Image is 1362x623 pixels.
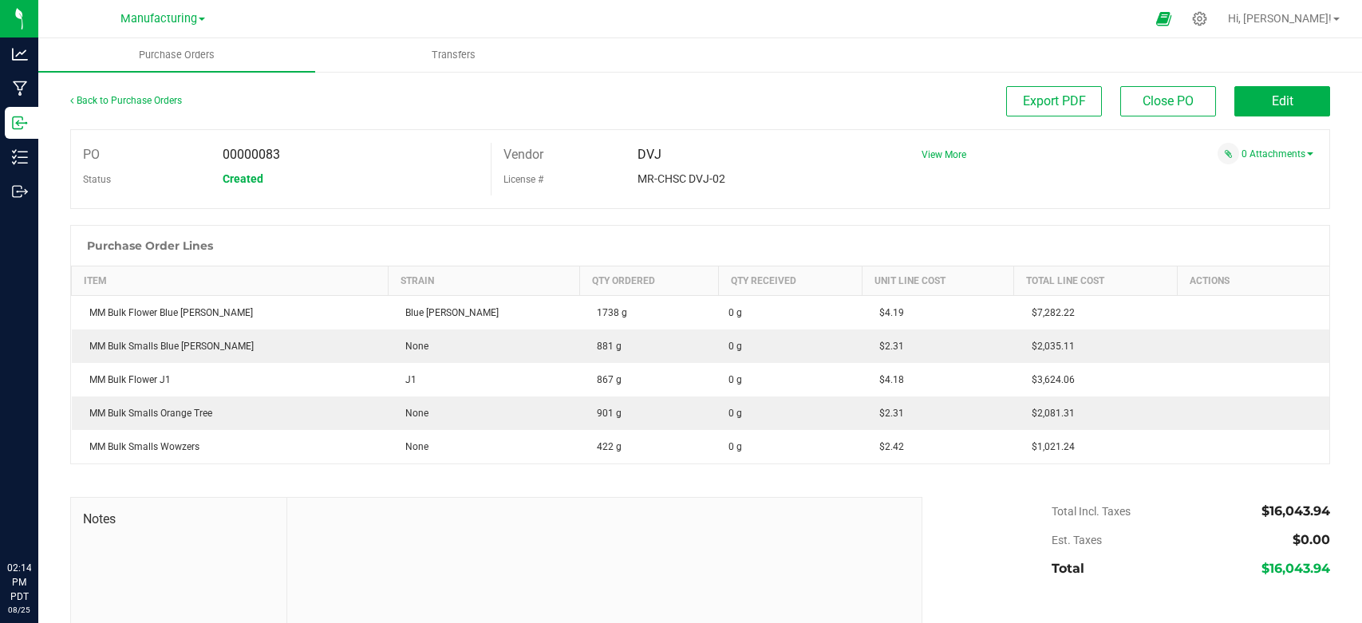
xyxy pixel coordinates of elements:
button: Edit [1234,86,1330,116]
a: Back to Purchase Orders [70,95,182,106]
span: Total Incl. Taxes [1052,505,1131,518]
div: MM Bulk Flower J1 [81,373,379,387]
span: Edit [1272,93,1293,108]
span: 901 g [589,408,622,419]
span: Blue [PERSON_NAME] [397,307,499,318]
span: Attach a document [1218,143,1239,164]
span: 881 g [589,341,622,352]
th: Total Line Cost [1014,266,1178,296]
iframe: Resource center [16,495,64,543]
span: $1,021.24 [1024,441,1075,452]
span: $0.00 [1293,532,1330,547]
a: View More [922,149,966,160]
span: $2.42 [871,441,904,452]
th: Strain [388,266,579,296]
span: None [397,408,428,419]
span: J1 [397,374,416,385]
span: 0 g [728,306,742,320]
label: Status [83,168,111,191]
span: Total [1052,561,1084,576]
span: 422 g [589,441,622,452]
button: Export PDF [1006,86,1102,116]
th: Item [72,266,389,296]
inline-svg: Outbound [12,183,28,199]
a: 0 Attachments [1242,148,1313,160]
button: Close PO [1120,86,1216,116]
span: Est. Taxes [1052,534,1102,546]
span: Open Ecommerce Menu [1146,3,1182,34]
h1: Purchase Order Lines [87,239,213,252]
span: MR-CHSC DVJ-02 [638,172,725,185]
span: $2,081.31 [1024,408,1075,419]
div: MM Bulk Smalls Blue [PERSON_NAME] [81,339,379,353]
span: $4.19 [871,307,904,318]
th: Qty Received [719,266,862,296]
span: $16,043.94 [1261,561,1330,576]
span: Export PDF [1023,93,1086,108]
div: Manage settings [1190,11,1210,26]
a: Purchase Orders [38,38,315,72]
span: DVJ [638,147,661,162]
label: PO [83,143,100,167]
label: Vendor [503,143,543,167]
inline-svg: Manufacturing [12,81,28,97]
div: MM Bulk Flower Blue [PERSON_NAME] [81,306,379,320]
span: 00000083 [223,147,280,162]
span: Transfers [410,48,497,62]
span: 0 g [728,339,742,353]
span: $3,624.06 [1024,374,1075,385]
span: None [397,441,428,452]
div: MM Bulk Smalls Orange Tree [81,406,379,420]
span: 0 g [728,373,742,387]
span: Created [223,172,263,185]
span: 0 g [728,406,742,420]
span: 867 g [589,374,622,385]
span: $7,282.22 [1024,307,1075,318]
span: $4.18 [871,374,904,385]
a: Transfers [315,38,592,72]
span: Notes [83,510,274,529]
p: 08/25 [7,604,31,616]
span: Hi, [PERSON_NAME]! [1228,12,1332,25]
div: MM Bulk Smalls Wowzers [81,440,379,454]
th: Unit Line Cost [862,266,1014,296]
th: Qty Ordered [579,266,719,296]
span: 1738 g [589,307,627,318]
p: 02:14 PM PDT [7,561,31,604]
inline-svg: Inventory [12,149,28,165]
span: $16,043.94 [1261,503,1330,519]
span: Purchase Orders [117,48,236,62]
inline-svg: Inbound [12,115,28,131]
span: $2.31 [871,341,904,352]
span: Close PO [1143,93,1194,108]
span: Manufacturing [120,12,197,26]
label: License # [503,168,543,191]
span: $2.31 [871,408,904,419]
th: Actions [1177,266,1329,296]
span: $2,035.11 [1024,341,1075,352]
span: 0 g [728,440,742,454]
inline-svg: Analytics [12,46,28,62]
span: None [397,341,428,352]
